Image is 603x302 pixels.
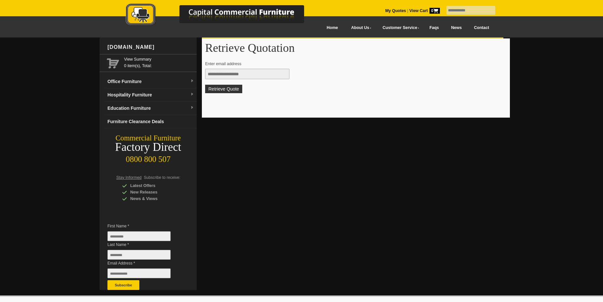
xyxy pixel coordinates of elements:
div: Factory Direct [100,143,197,152]
div: News & Views [122,195,184,202]
input: Email Address * [107,268,171,278]
span: Last Name * [107,241,180,248]
div: [DOMAIN_NAME] [105,37,197,57]
span: 0 item(s), Total: [124,56,194,68]
div: Commercial Furniture [100,134,197,143]
a: My Quotes [385,8,406,13]
div: 0800 800 507 [100,151,197,164]
button: Subscribe [107,280,139,290]
a: Furniture Clearance Deals [105,115,197,128]
span: Email Address * [107,260,180,266]
input: Last Name * [107,250,171,260]
h1: Retrieve Quotation [205,42,507,54]
a: Customer Service [375,21,423,35]
a: View Cart0 [408,8,440,13]
span: 0 [429,8,440,14]
img: dropdown [190,106,194,110]
img: dropdown [190,79,194,83]
span: Stay Informed [116,175,142,180]
a: View Summary [124,56,194,63]
a: About Us [344,21,375,35]
div: Latest Offers [122,182,184,189]
a: Office Furnituredropdown [105,75,197,88]
a: News [445,21,468,35]
strong: View Cart [409,8,440,13]
a: Faqs [423,21,445,35]
span: Subscribe to receive: [144,175,180,180]
a: Education Furnituredropdown [105,102,197,115]
a: Hospitality Furnituredropdown [105,88,197,102]
a: Capital Commercial Furniture Logo [108,3,336,29]
input: First Name * [107,231,171,241]
img: dropdown [190,93,194,96]
p: Enter email address [205,61,500,67]
span: First Name * [107,223,180,229]
div: New Releases [122,189,184,195]
img: Capital Commercial Furniture Logo [108,3,336,27]
a: Contact [468,21,495,35]
button: Retrieve Quote [205,85,242,93]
